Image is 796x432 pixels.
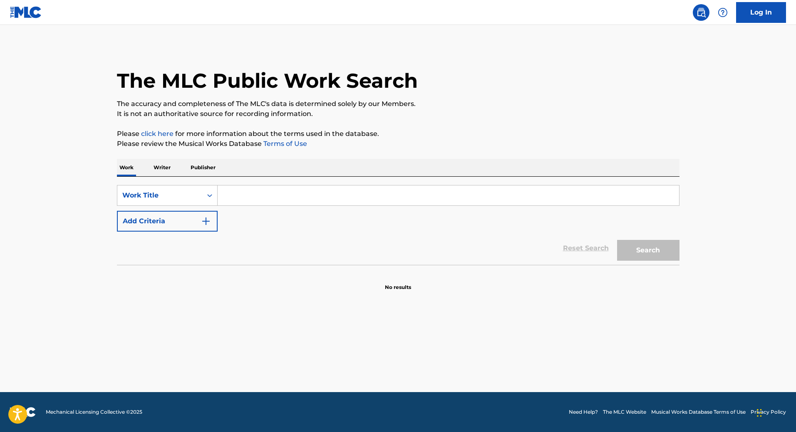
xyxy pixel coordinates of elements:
[141,130,174,138] a: click here
[117,185,679,265] form: Search Form
[714,4,731,21] div: Help
[385,274,411,291] p: No results
[188,159,218,176] p: Publisher
[262,140,307,148] a: Terms of Use
[751,408,786,416] a: Privacy Policy
[117,159,136,176] p: Work
[117,99,679,109] p: The accuracy and completeness of The MLC's data is determined solely by our Members.
[754,392,796,432] iframe: Chat Widget
[117,139,679,149] p: Please review the Musical Works Database
[10,6,42,18] img: MLC Logo
[603,408,646,416] a: The MLC Website
[757,400,762,425] div: Drag
[46,408,142,416] span: Mechanical Licensing Collective © 2025
[117,68,418,93] h1: The MLC Public Work Search
[693,4,709,21] a: Public Search
[718,7,728,17] img: help
[117,211,218,232] button: Add Criteria
[117,129,679,139] p: Please for more information about the terms used in the database.
[773,292,796,359] iframe: Resource Center
[201,216,211,226] img: 9d2ae6d4665cec9f34b9.svg
[10,407,36,417] img: logo
[151,159,173,176] p: Writer
[736,2,786,23] a: Log In
[696,7,706,17] img: search
[122,190,197,200] div: Work Title
[651,408,746,416] a: Musical Works Database Terms of Use
[569,408,598,416] a: Need Help?
[117,109,679,119] p: It is not an authoritative source for recording information.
